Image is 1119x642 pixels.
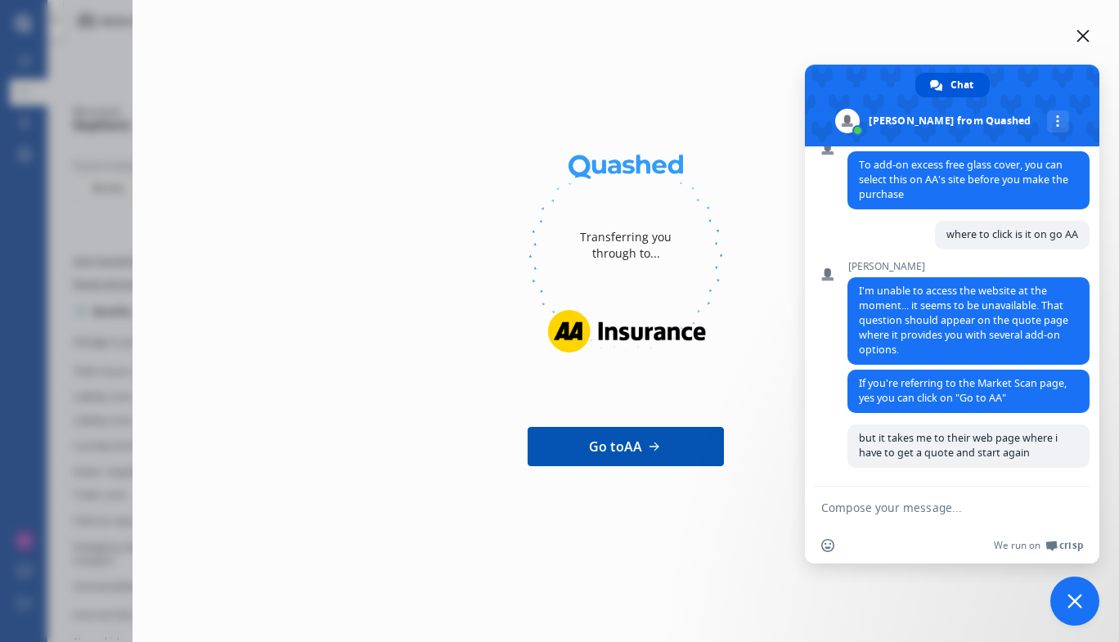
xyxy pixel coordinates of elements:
[994,539,1083,552] a: We run onCrisp
[821,501,1047,515] textarea: Compose your message...
[994,539,1040,552] span: We run on
[859,376,1067,405] span: If you're referring to the Market Scan page, yes you can click on "Go to AA"
[859,431,1058,460] span: but it takes me to their web page where i have to get a quote and start again
[821,539,834,552] span: Insert an emoji
[1047,110,1069,132] div: More channels
[528,427,724,466] a: Go toAA
[1050,577,1099,626] div: Close chat
[915,73,990,97] div: Chat
[560,196,691,294] div: Transferring you through to...
[950,73,973,97] span: Chat
[859,158,1068,201] span: To add-on excess free glass cover, you can select this on AA's site before you make the purchase
[589,437,642,456] span: Go to AA
[528,294,723,368] img: AA.webp
[1059,539,1083,552] span: Crisp
[859,284,1068,357] span: I'm unable to access the website at the moment... it seems to be unavailable. That question shoul...
[847,261,1090,272] span: [PERSON_NAME]
[946,227,1078,241] span: where to click is it on go AA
